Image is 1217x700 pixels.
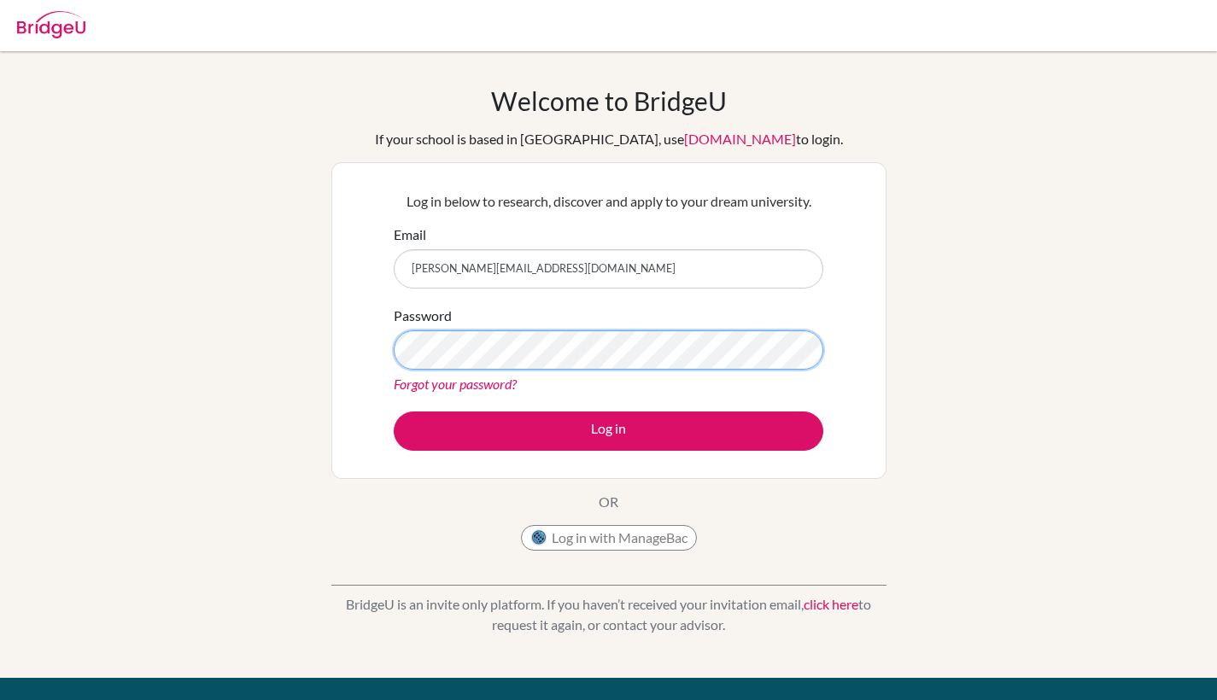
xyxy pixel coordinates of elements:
[684,131,796,147] a: [DOMAIN_NAME]
[331,594,886,635] p: BridgeU is an invite only platform. If you haven’t received your invitation email, to request it ...
[394,225,426,245] label: Email
[394,306,452,326] label: Password
[375,129,843,149] div: If your school is based in [GEOGRAPHIC_DATA], use to login.
[599,492,618,512] p: OR
[394,191,823,212] p: Log in below to research, discover and apply to your dream university.
[17,11,85,38] img: Bridge-U
[521,525,697,551] button: Log in with ManageBac
[491,85,727,116] h1: Welcome to BridgeU
[804,596,858,612] a: click here
[394,411,823,451] button: Log in
[394,376,517,392] a: Forgot your password?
